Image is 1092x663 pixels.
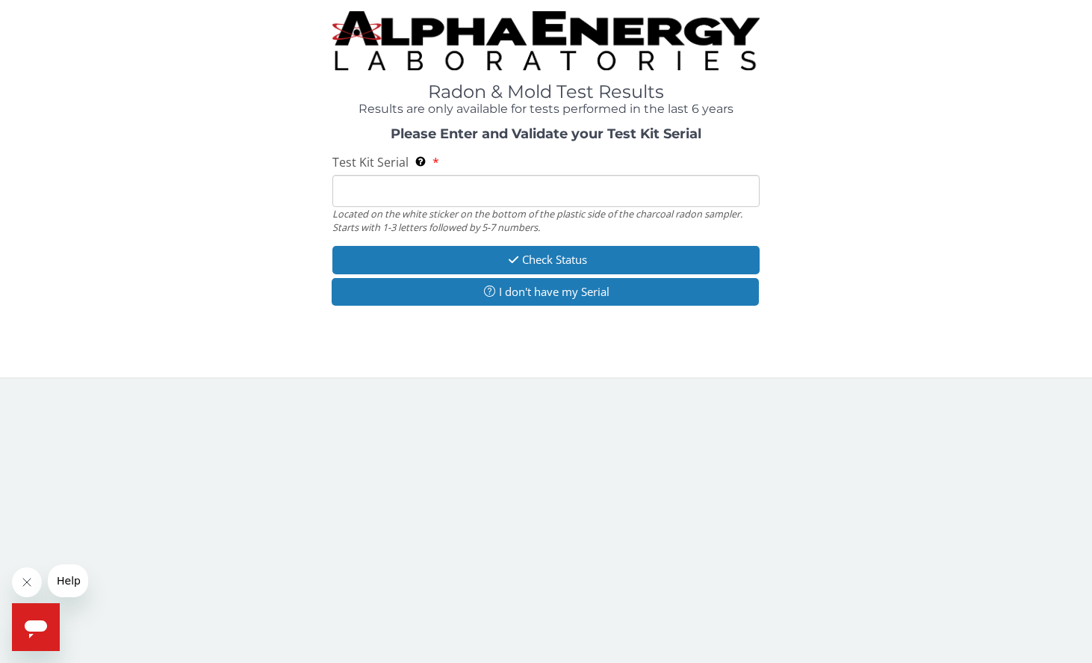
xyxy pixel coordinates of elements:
div: Located on the white sticker on the bottom of the plastic side of the charcoal radon sampler. Sta... [332,207,760,235]
iframe: Button to launch messaging window [12,603,60,651]
button: I don't have my Serial [332,278,760,306]
iframe: Message from company [48,564,88,597]
button: Check Status [332,246,760,274]
span: Test Kit Serial [332,154,409,170]
h4: Results are only available for tests performed in the last 6 years [332,102,760,116]
img: TightCrop.jpg [332,11,760,70]
iframe: Close message [12,567,42,597]
h1: Radon & Mold Test Results [332,82,760,102]
strong: Please Enter and Validate your Test Kit Serial [391,126,701,142]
